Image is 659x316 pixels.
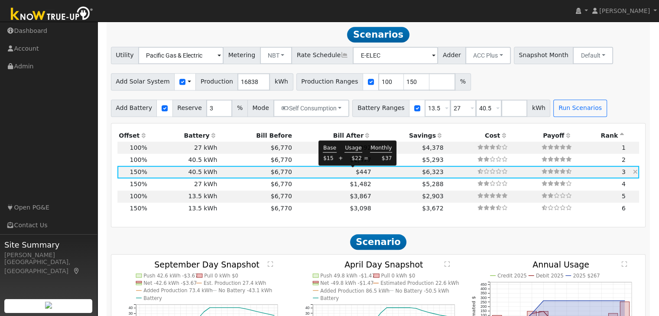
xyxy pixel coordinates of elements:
[111,73,175,90] span: Add Solar System
[409,306,411,308] circle: onclick=""
[117,129,149,142] th: Offset
[622,168,626,175] span: 3
[218,287,272,293] text: No Battery -43.1 kWh
[73,268,81,274] a: Map
[439,314,440,315] circle: onclick=""
[130,193,147,200] span: 100%
[344,143,362,152] td: Usage
[527,100,550,117] span: kWh
[273,315,275,316] circle: onclick=""
[543,300,544,301] circle: onclick=""
[601,132,618,139] span: Rank
[130,144,147,151] span: 100%
[138,47,224,64] input: Select a Utility
[273,100,349,117] button: Self Consumption
[204,273,238,279] text: Pull 0 kWh $0
[238,306,240,308] circle: onclick=""
[195,73,238,90] span: Production
[599,7,650,14] span: [PERSON_NAME]
[445,261,450,267] text: 
[305,311,310,315] text: 30
[149,154,219,166] td: 40.5 kWh
[269,73,293,90] span: kWh
[130,181,147,187] span: 150%
[149,142,219,154] td: 27 kWh
[149,190,219,203] td: 13.5 kWh
[404,306,405,308] circle: onclick=""
[111,100,157,117] span: Add Battery
[624,300,625,301] circle: onclick=""
[422,205,443,212] span: $3,672
[543,310,544,312] circle: onclick=""
[4,251,93,260] div: [PERSON_NAME]
[578,300,579,301] circle: onclick=""
[154,259,260,269] text: September Day Snapshot
[268,313,269,314] circle: onclick=""
[209,306,210,308] circle: onclick=""
[344,154,362,163] td: $22
[381,273,416,279] text: Pull 0 kWh $0
[130,205,147,212] span: 150%
[338,154,343,163] td: +
[543,132,564,139] span: Payoff
[480,295,487,300] text: 300
[485,132,500,139] span: Cost
[321,295,339,301] text: Battery
[422,168,443,175] span: $6,323
[480,287,487,291] text: 400
[573,273,600,279] text: 2025 $267
[321,280,374,286] text: Net -49.8 kWh -$1.47
[622,181,626,187] span: 4
[323,154,337,163] td: $15
[271,156,292,163] span: $6,770
[622,144,626,151] span: 1
[386,306,387,308] circle: onclick=""
[573,47,613,64] button: Default
[422,156,443,163] span: $5,293
[219,129,294,142] th: Bill Before
[480,309,487,313] text: 150
[455,73,471,90] span: %
[422,144,443,151] span: $4,378
[128,306,133,310] text: 40
[356,168,371,175] span: $447
[514,47,574,64] span: Snapshot Month
[149,203,219,215] td: 13.5 kWh
[433,313,434,314] circle: onclick=""
[350,193,371,200] span: $3,867
[232,306,234,308] circle: onclick=""
[380,312,381,313] circle: onclick=""
[223,47,260,64] span: Metering
[321,273,375,279] text: Push 49.8 kWh -$1.47
[149,178,219,190] td: 27 kWh
[347,27,409,42] span: Scenarios
[612,300,614,301] circle: onclick=""
[422,181,443,187] span: $5,288
[130,168,147,175] span: 150%
[130,156,147,163] span: 100%
[6,5,97,24] img: Know True-Up
[268,261,273,267] text: 
[256,310,257,312] circle: onclick=""
[370,154,392,163] td: $37
[204,280,266,286] text: Est. Production 27.4 kWh
[149,166,219,178] td: 40.5 kWh
[601,300,602,301] circle: onclick=""
[271,168,292,175] span: $6,770
[250,309,251,310] circle: onclick=""
[633,168,638,175] a: Hide scenario
[350,181,371,187] span: $1,482
[438,47,466,64] span: Adder
[260,47,292,64] button: NBT
[532,259,589,269] text: Annual Usage
[323,143,337,152] td: Base
[422,193,443,200] span: $2,903
[271,205,292,212] span: $6,770
[293,129,373,142] th: Bill After
[143,273,198,279] text: Push 42.6 kWh -$3.67
[128,311,133,316] text: 30
[398,306,399,308] circle: onclick=""
[143,295,162,301] text: Battery
[305,306,310,310] text: 40
[344,259,423,269] text: April Day Snapshot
